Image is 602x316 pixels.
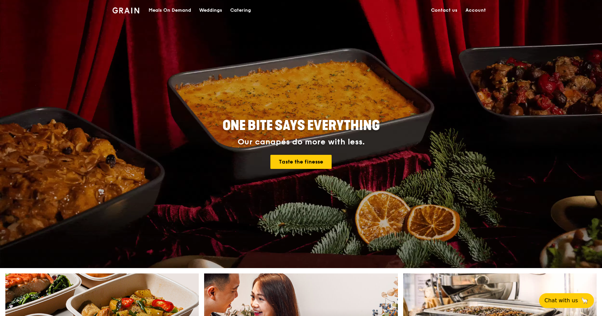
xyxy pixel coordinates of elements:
img: Grain [112,7,140,13]
a: Weddings [195,0,226,20]
div: Weddings [199,0,222,20]
a: Account [461,0,490,20]
div: Our canapés do more with less. [181,137,422,147]
button: Chat with us🦙 [539,293,594,308]
span: 🦙 [581,297,589,305]
div: Catering [230,0,251,20]
span: ONE BITE SAYS EVERYTHING [223,118,380,134]
span: Chat with us [544,297,578,305]
a: Contact us [427,0,461,20]
a: Taste the finesse [270,155,332,169]
div: Meals On Demand [149,0,191,20]
a: Catering [226,0,255,20]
